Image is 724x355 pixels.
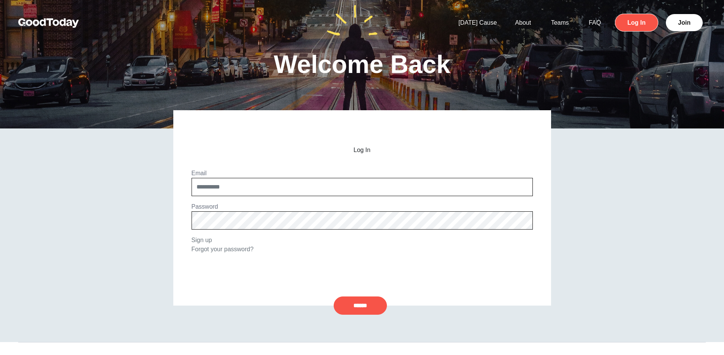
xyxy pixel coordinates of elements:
label: Email [192,170,207,176]
a: Log In [615,14,658,32]
a: Forgot your password? [192,246,254,252]
h1: Welcome Back [274,52,450,77]
a: Join [666,14,703,31]
a: About [506,19,540,26]
a: [DATE] Cause [449,19,506,26]
a: FAQ [580,19,610,26]
img: GoodToday [18,18,79,28]
a: Sign up [192,237,212,243]
a: Teams [542,19,578,26]
h2: Log In [192,147,533,154]
label: Password [192,203,218,210]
